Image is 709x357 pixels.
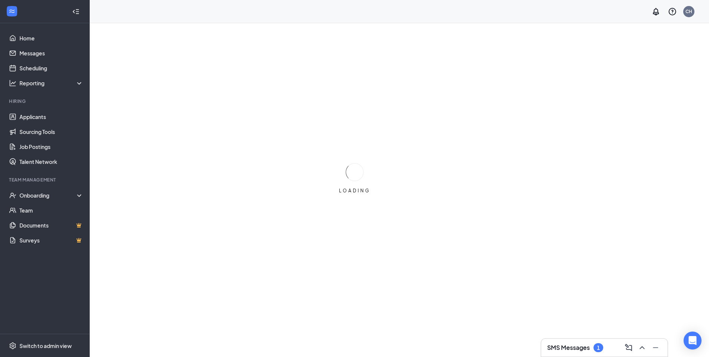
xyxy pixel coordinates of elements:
button: ChevronUp [636,342,648,354]
h3: SMS Messages [547,344,590,352]
a: Applicants [19,109,83,124]
svg: Notifications [651,7,660,16]
svg: Settings [9,342,16,350]
div: Switch to admin view [19,342,72,350]
svg: ComposeMessage [624,343,633,352]
div: Hiring [9,98,82,104]
div: Onboarding [19,192,77,199]
button: ComposeMessage [623,342,635,354]
div: Open Intercom Messenger [684,332,702,350]
div: Team Management [9,177,82,183]
button: Minimize [650,342,662,354]
a: Scheduling [19,61,83,76]
div: LOADING [336,187,373,194]
a: Messages [19,46,83,61]
svg: UserCheck [9,192,16,199]
svg: Collapse [72,8,80,15]
a: Team [19,203,83,218]
svg: QuestionInfo [668,7,677,16]
div: Reporting [19,79,84,87]
a: Home [19,31,83,46]
div: CH [685,8,692,15]
a: Sourcing Tools [19,124,83,139]
a: DocumentsCrown [19,218,83,233]
svg: WorkstreamLogo [8,7,16,15]
a: Job Postings [19,139,83,154]
svg: ChevronUp [638,343,647,352]
div: 1 [597,345,600,351]
a: SurveysCrown [19,233,83,248]
svg: Analysis [9,79,16,87]
a: Talent Network [19,154,83,169]
svg: Minimize [651,343,660,352]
